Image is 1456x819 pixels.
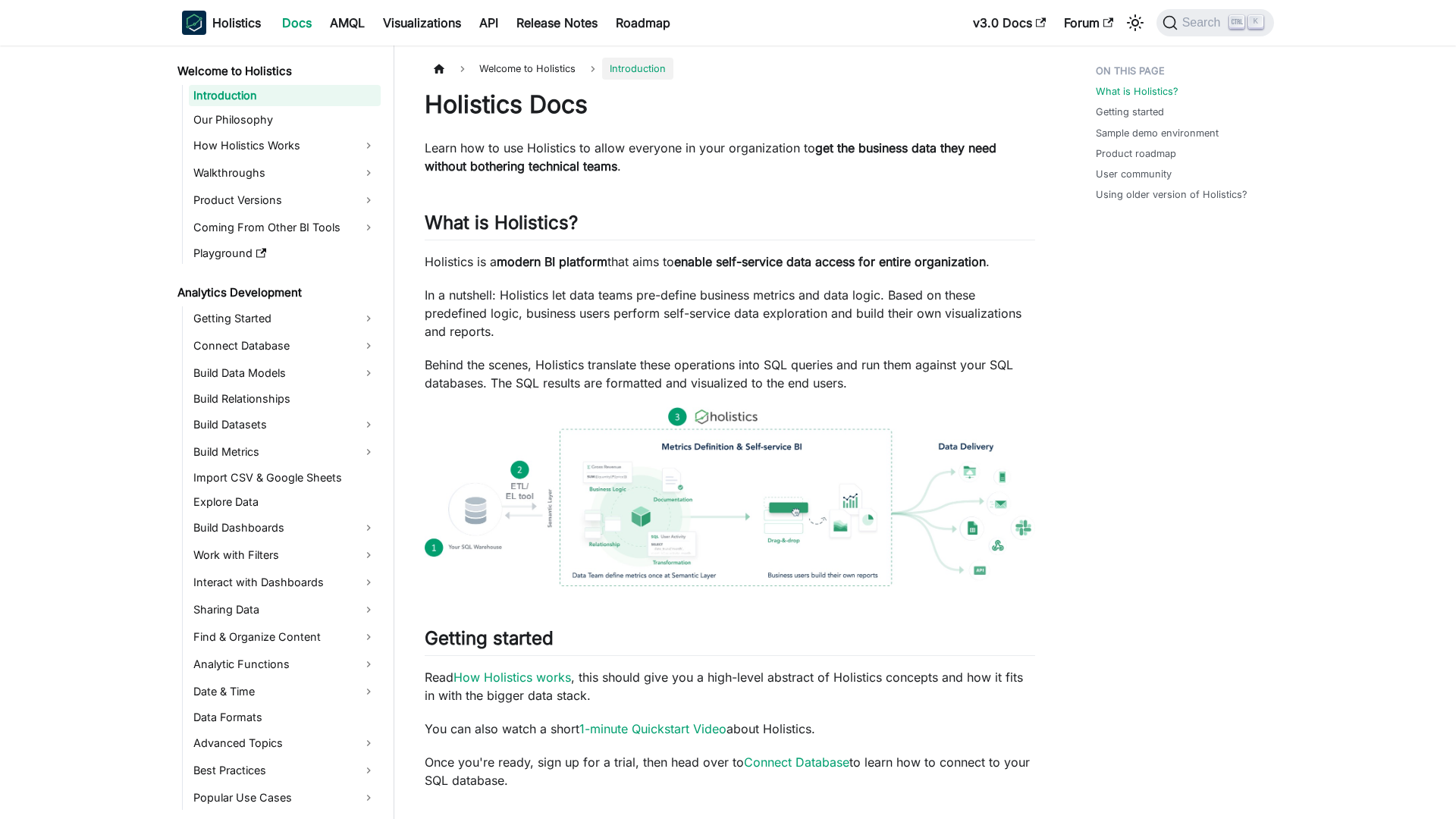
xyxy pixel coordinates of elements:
a: Data Formats [189,707,381,728]
a: Explore Data [189,491,381,513]
a: What is Holistics? [1096,84,1178,99]
a: Product roadmap [1096,146,1176,161]
a: v3.0 Docs [964,11,1055,35]
a: AMQL [321,11,374,35]
p: Read , this should give you a high-level abstract of Holistics concepts and how it fits in with t... [425,668,1035,704]
h1: Holistics Docs [425,89,1035,120]
a: Interact with Dashboards [189,570,381,595]
a: Build Metrics [189,440,381,464]
a: Playground [189,243,381,264]
nav: Breadcrumbs [425,58,1035,80]
kbd: K [1248,15,1263,29]
button: Search (Ctrl+K) [1156,9,1274,36]
span: Search [1178,16,1230,30]
a: Work with Filters [189,543,381,567]
a: Best Practices [189,758,381,783]
strong: modern BI platform [497,254,607,269]
a: Build Data Models [189,361,381,385]
a: Docs [273,11,321,35]
a: Release Notes [507,11,607,35]
span: Welcome to Holistics [472,58,583,80]
a: Analytics Development [173,282,381,303]
strong: enable self-service data access for entire organization [674,254,986,269]
a: Popular Use Cases [189,786,381,810]
p: Holistics is a that aims to . [425,253,1035,271]
h2: What is Holistics? [425,212,1035,240]
a: How Holistics works [453,670,571,685]
a: Build Datasets [189,413,381,437]
button: Switch between dark and light mode (currently light mode) [1123,11,1147,35]
nav: Docs sidebar [167,45,394,819]
img: How Holistics fits in your Data Stack [425,407,1035,586]
b: Holistics [212,14,261,32]
a: Home page [425,58,453,80]
a: Advanced Topics [189,731,381,755]
a: Getting started [1096,105,1164,119]
a: Product Versions [189,188,381,212]
a: Walkthroughs [189,161,381,185]
h2: Getting started [425,627,1035,656]
a: Connect Database [189,334,381,358]
a: Import CSV & Google Sheets [189,467,381,488]
a: Coming From Other BI Tools [189,215,381,240]
p: Once you're ready, sign up for a trial, then head over to to learn how to connect to your SQL dat... [425,753,1035,789]
p: Learn how to use Holistics to allow everyone in your organization to . [425,139,1035,175]
a: Sharing Data [189,598,381,622]
a: Date & Time [189,679,381,704]
a: Build Relationships [189,388,381,409]
a: Using older version of Holistics? [1096,187,1247,202]
a: Analytic Functions [189,652,381,676]
a: Roadmap [607,11,679,35]
a: User community [1096,167,1172,181]
a: API [470,11,507,35]
p: In a nutshell: Holistics let data teams pre-define business metrics and data logic. Based on thes... [425,286,1035,340]
a: How Holistics Works [189,133,381,158]
a: 1-minute Quickstart Video [579,721,726,736]
a: Welcome to Holistics [173,61,381,82]
a: Visualizations [374,11,470,35]
a: Find & Organize Content [189,625,381,649]
img: Holistics [182,11,206,35]
a: Introduction [189,85,381,106]
a: Getting Started [189,306,381,331]
a: HolisticsHolistics [182,11,261,35]
a: Sample demo environment [1096,126,1219,140]
a: Our Philosophy [189,109,381,130]
a: Connect Database [744,755,849,770]
p: You can also watch a short about Holistics. [425,720,1035,738]
a: Build Dashboards [189,516,381,540]
p: Behind the scenes, Holistics translate these operations into SQL queries and run them against you... [425,356,1035,392]
a: Forum [1055,11,1122,35]
span: Introduction [602,58,673,80]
